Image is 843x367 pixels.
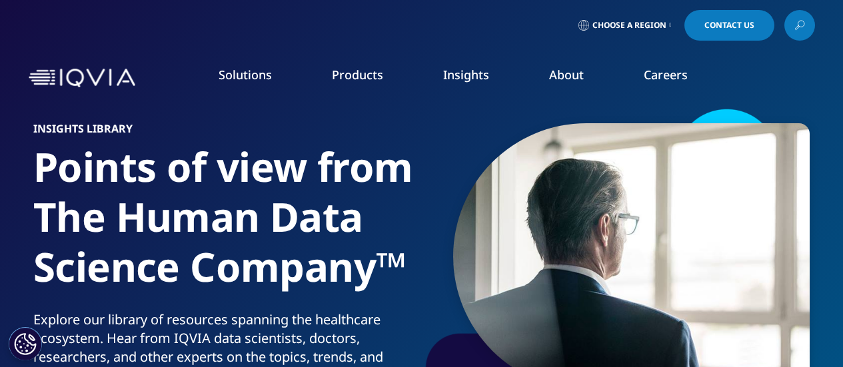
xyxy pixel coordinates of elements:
h6: Insights Library [33,123,417,142]
button: Configuración de cookies [9,327,42,360]
a: Insights [443,67,489,83]
a: Products [332,67,383,83]
a: Solutions [219,67,272,83]
a: Careers [644,67,688,83]
a: About [549,67,584,83]
span: Choose a Region [592,20,666,31]
img: IQVIA Healthcare Information Technology and Pharma Clinical Research Company [29,69,135,88]
h1: Points of view from The Human Data Science Company™ [33,142,417,310]
a: Contact Us [684,10,774,41]
nav: Primary [141,47,815,109]
span: Contact Us [704,21,754,29]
